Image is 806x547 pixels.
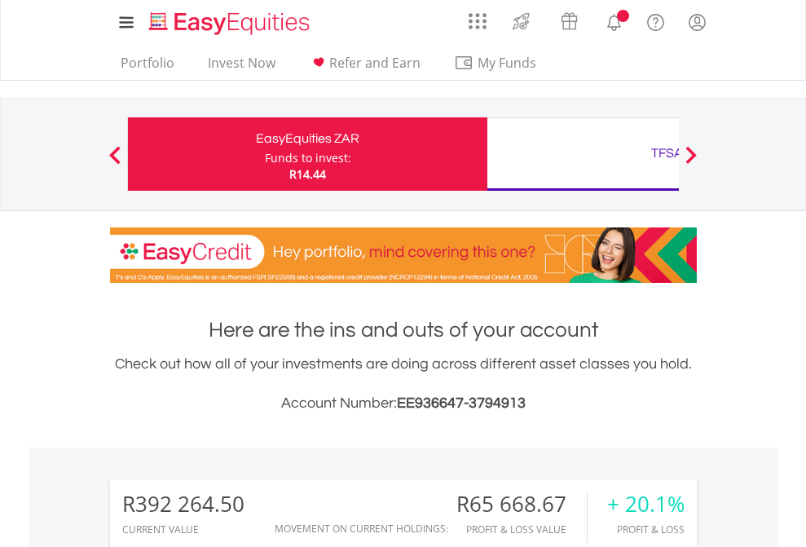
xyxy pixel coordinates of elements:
[508,8,535,34] img: thrive-v2.svg
[302,55,427,80] a: Refer and Earn
[143,4,316,37] a: Home page
[556,8,583,34] img: vouchers-v2.svg
[458,4,497,30] a: AppsGrid
[456,492,587,516] div: R65 668.67
[676,4,718,40] a: My Profile
[99,154,131,170] button: Previous
[110,315,697,345] h1: Here are the ins and outs of your account
[114,55,181,80] a: Portfolio
[675,154,707,170] button: Next
[456,524,587,535] div: Profit & Loss Value
[397,395,526,411] span: EE936647-3794913
[265,150,351,166] div: Funds to invest:
[138,127,478,150] div: EasyEquities ZAR
[545,4,593,34] a: Vouchers
[607,492,685,516] div: + 20.1%
[454,52,561,73] span: My Funds
[469,12,487,30] img: grid-menu-icon.svg
[275,523,448,534] div: Movement on Current Holdings:
[593,4,635,37] a: Notifications
[635,4,676,37] a: FAQ's and Support
[110,392,697,415] h3: Account Number:
[110,227,697,283] img: EasyCredit Promotion Banner
[607,524,685,535] div: Profit & Loss
[201,55,282,80] a: Invest Now
[122,524,244,535] div: CURRENT VALUE
[110,353,697,415] div: Check out how all of your investments are doing across different asset classes you hold.
[146,10,316,37] img: EasyEquities_Logo.png
[122,492,244,516] div: R392 264.50
[329,54,421,72] span: Refer and Earn
[289,166,326,182] span: R14.44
